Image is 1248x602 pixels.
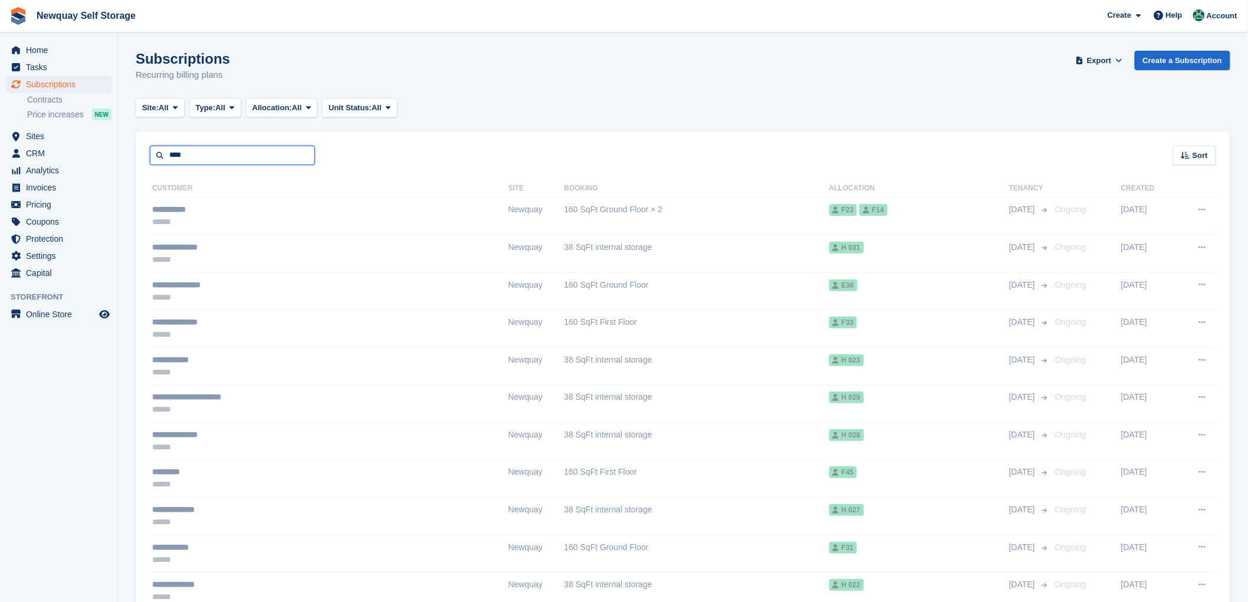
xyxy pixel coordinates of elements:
a: menu [6,231,111,247]
span: Invoices [26,179,97,196]
span: Protection [26,231,97,247]
span: Price increases [27,109,84,120]
a: menu [6,248,111,264]
div: NEW [92,108,111,120]
span: Capital [26,265,97,281]
a: Create a Subscription [1135,51,1230,70]
img: stora-icon-8386f47178a22dfd0bd8f6a31ec36ba5ce8667c1dd55bd0f319d3a0aa187defe.svg [9,7,27,25]
span: Sites [26,128,97,144]
h1: Subscriptions [136,51,230,67]
span: Analytics [26,162,97,179]
img: JON [1193,9,1205,21]
a: menu [6,128,111,144]
span: Create [1108,9,1131,21]
a: menu [6,145,111,162]
a: Contracts [27,94,111,106]
a: menu [6,196,111,213]
a: menu [6,306,111,323]
span: Subscriptions [26,76,97,93]
a: Newquay Self Storage [32,6,140,25]
span: Storefront [11,291,117,303]
span: Account [1207,10,1237,22]
span: Settings [26,248,97,264]
a: menu [6,162,111,179]
span: Pricing [26,196,97,213]
span: Home [26,42,97,58]
span: Online Store [26,306,97,323]
a: Price increases NEW [27,108,111,121]
button: Export [1073,51,1125,70]
span: Coupons [26,213,97,230]
span: Tasks [26,59,97,75]
a: menu [6,213,111,230]
a: menu [6,265,111,281]
a: menu [6,42,111,58]
span: Help [1166,9,1183,21]
span: CRM [26,145,97,162]
p: Recurring billing plans [136,68,230,82]
a: menu [6,59,111,75]
span: Export [1087,55,1111,67]
a: menu [6,76,111,93]
a: Preview store [97,307,111,321]
a: menu [6,179,111,196]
